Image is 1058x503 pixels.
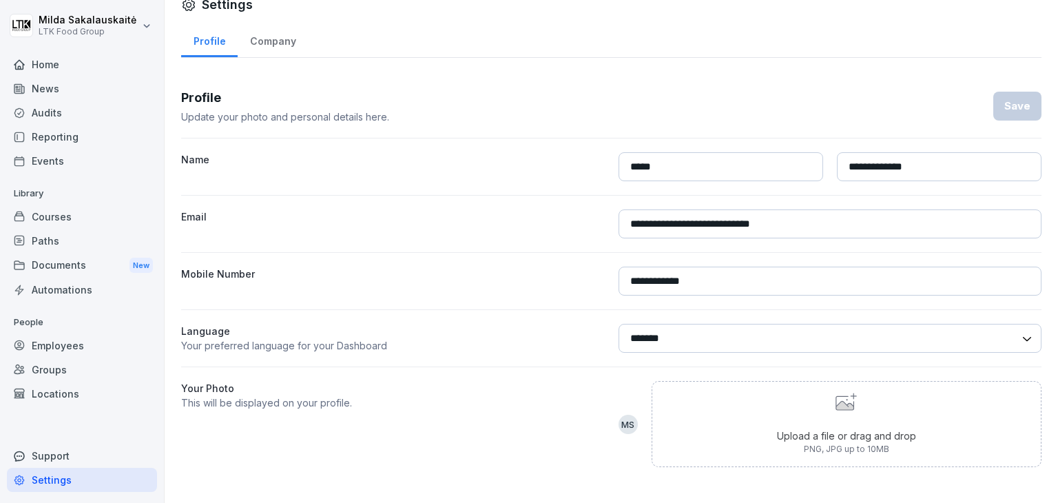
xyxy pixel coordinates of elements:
p: Update your photo and personal details here. [181,110,389,124]
a: Company [238,22,308,57]
p: This will be displayed on your profile. [181,396,605,410]
a: Automations [7,278,157,302]
a: Employees [7,333,157,358]
div: MS [619,415,638,434]
p: Milda Sakalauskaitė [39,14,136,26]
div: New [129,258,153,274]
p: Upload a file or drag and drop [777,429,916,443]
h3: Profile [181,88,389,107]
a: Audits [7,101,157,125]
label: Your Photo [181,381,605,396]
p: Your preferred language for your Dashboard [181,338,605,353]
a: DocumentsNew [7,253,157,278]
a: Locations [7,382,157,406]
a: Reporting [7,125,157,149]
label: Mobile Number [181,267,605,296]
a: Events [7,149,157,173]
a: News [7,76,157,101]
div: Documents [7,253,157,278]
a: Settings [7,468,157,492]
button: Save [993,92,1041,121]
p: LTK Food Group [39,27,136,37]
p: Library [7,183,157,205]
a: Groups [7,358,157,382]
label: Email [181,209,605,238]
div: Save [1004,99,1030,114]
p: PNG, JPG up to 10MB [777,443,916,455]
a: Home [7,52,157,76]
a: Profile [181,22,238,57]
p: People [7,311,157,333]
a: Courses [7,205,157,229]
div: Support [7,444,157,468]
label: Name [181,152,605,181]
p: Language [181,324,605,338]
a: Paths [7,229,157,253]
